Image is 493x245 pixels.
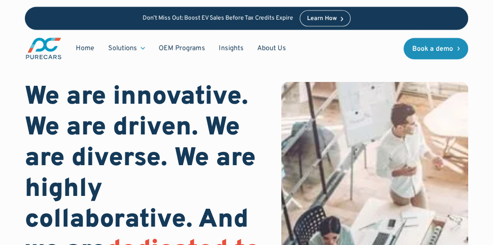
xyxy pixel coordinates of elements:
[142,15,293,22] p: Don’t Miss Out: Boost EV Sales Before Tax Credits Expire
[412,46,453,52] div: Book a demo
[251,40,293,56] a: About Us
[307,16,337,22] div: Learn How
[300,10,351,26] a: Learn How
[212,40,251,56] a: Insights
[152,40,212,56] a: OEM Programs
[25,37,62,60] img: purecars logo
[404,38,469,59] a: Book a demo
[108,44,137,53] div: Solutions
[101,40,152,56] div: Solutions
[25,37,62,60] a: main
[69,40,101,56] a: Home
